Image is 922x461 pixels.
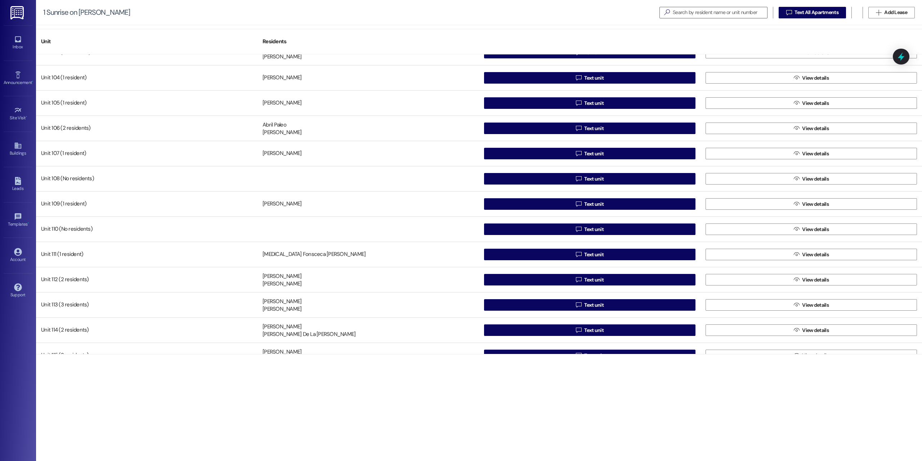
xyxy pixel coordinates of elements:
span: View details [802,251,829,258]
i:  [576,353,581,358]
div: Unit 104 (1 resident) [36,71,258,85]
i:  [794,201,799,207]
button: View details [706,97,917,109]
i:  [576,125,581,131]
div: [PERSON_NAME] [263,150,301,158]
div: [PERSON_NAME] [263,99,301,107]
button: View details [706,249,917,260]
i:  [794,75,799,81]
i:  [794,100,799,106]
button: Text unit [484,198,695,210]
i:  [786,10,792,15]
button: Text unit [484,223,695,235]
button: View details [706,173,917,185]
button: Text unit [484,173,695,185]
span: Text unit [584,125,604,132]
span: • [28,221,29,226]
button: Text unit [484,123,695,134]
i:  [576,201,581,207]
div: 1 Sunrise on [PERSON_NAME] [43,9,130,16]
div: Unit 108 (No residents) [36,172,258,186]
button: Text All Apartments [779,7,846,18]
div: Abril Paleo [263,121,286,129]
span: Text unit [584,200,604,208]
a: Account [4,246,32,265]
div: [PERSON_NAME] [263,53,301,61]
div: [PERSON_NAME] [263,323,301,331]
i:  [794,277,799,283]
button: Text unit [484,72,695,84]
div: Unit 109 (1 resident) [36,197,258,211]
div: Unit 114 (2 residents) [36,323,258,337]
span: Text unit [584,150,604,158]
span: View details [802,150,829,158]
button: View details [706,324,917,336]
span: Text unit [584,175,604,183]
i:  [794,226,799,232]
span: Text unit [584,226,604,233]
img: ResiDesk Logo [10,6,25,19]
span: Text unit [584,301,604,309]
i:  [794,151,799,156]
div: Unit 107 (1 resident) [36,146,258,161]
div: Unit 112 (2 residents) [36,272,258,287]
div: [PERSON_NAME] [263,200,301,208]
span: View details [802,200,829,208]
i:  [794,353,799,358]
i:  [576,100,581,106]
span: Text unit [584,276,604,284]
a: Support [4,281,32,301]
div: [PERSON_NAME] [263,306,301,313]
span: View details [802,175,829,183]
button: Text unit [484,249,695,260]
button: Text unit [484,274,695,285]
div: Unit [36,33,258,50]
div: [PERSON_NAME] [263,348,301,356]
div: Unit 111 (1 resident) [36,247,258,262]
i:  [576,302,581,308]
div: Unit 115 (2 residents) [36,348,258,363]
i:  [794,327,799,333]
span: Text unit [584,99,604,107]
i:  [794,252,799,257]
span: Text All Apartments [795,9,838,16]
button: View details [706,223,917,235]
i:  [576,226,581,232]
button: View details [706,274,917,285]
div: [PERSON_NAME] [263,129,301,137]
span: View details [802,327,829,334]
span: Text unit [584,352,604,359]
button: Text unit [484,97,695,109]
span: Text unit [584,251,604,258]
span: View details [802,74,829,82]
div: [PERSON_NAME] [263,298,301,305]
button: View details [706,72,917,84]
a: Inbox [4,33,32,53]
div: Unit 105 (1 resident) [36,96,258,110]
div: Unit 113 (3 residents) [36,298,258,312]
i:  [794,302,799,308]
i:  [576,75,581,81]
i:  [576,277,581,283]
div: Unit 110 (No residents) [36,222,258,236]
button: Text unit [484,350,695,361]
button: View details [706,148,917,159]
a: Leads [4,175,32,194]
button: Text unit [484,299,695,311]
a: Buildings [4,139,32,159]
div: Residents [258,33,479,50]
i:  [576,252,581,257]
div: [PERSON_NAME] [263,272,301,280]
i:  [876,10,881,15]
span: View details [802,99,829,107]
span: View details [802,125,829,132]
div: [PERSON_NAME] [263,280,301,288]
input: Search by resident name or unit number [673,8,767,18]
a: Templates • [4,210,32,230]
i:  [576,176,581,182]
div: [PERSON_NAME] De La [PERSON_NAME] [263,331,355,338]
div: [PERSON_NAME] [263,74,301,82]
span: View details [802,352,829,359]
span: Text unit [584,327,604,334]
span: • [26,114,27,119]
